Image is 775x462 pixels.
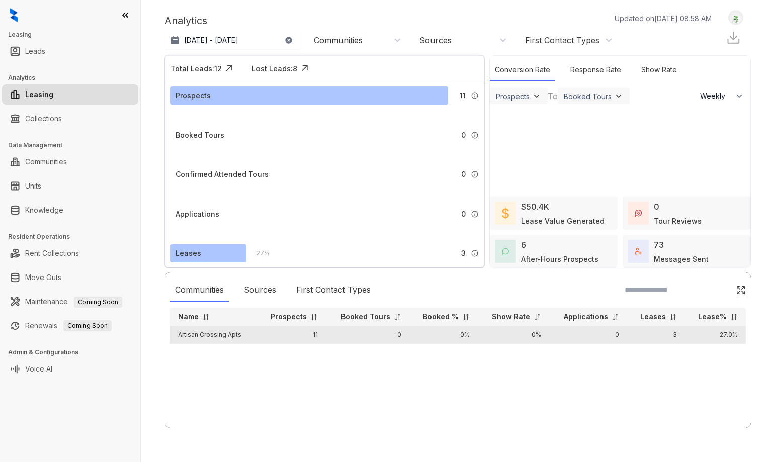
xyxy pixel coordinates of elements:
[2,359,138,379] li: Voice AI
[525,35,599,46] div: First Contact Types
[627,326,685,344] td: 3
[184,35,238,45] p: [DATE] - [DATE]
[25,109,62,129] a: Collections
[170,279,229,302] div: Communities
[549,326,627,344] td: 0
[170,326,256,344] td: Artisan Crossing Apts
[496,92,530,101] div: Prospects
[176,209,219,220] div: Applications
[326,326,409,344] td: 0
[502,207,509,219] img: LeaseValue
[178,312,199,322] p: Name
[534,313,541,321] img: sorting
[490,59,555,81] div: Conversion Rate
[564,312,608,322] p: Applications
[2,243,138,263] li: Rent Collections
[700,91,731,101] span: Weekly
[25,176,41,196] a: Units
[256,326,326,344] td: 11
[271,312,307,322] p: Prospects
[636,59,682,81] div: Show Rate
[10,8,18,22] img: logo
[698,312,727,322] p: Lease%
[564,92,612,101] div: Booked Tours
[25,200,63,220] a: Knowledge
[2,109,138,129] li: Collections
[612,313,619,321] img: sorting
[170,63,222,74] div: Total Leads: 12
[2,84,138,105] li: Leasing
[471,170,479,178] img: Info
[461,248,466,259] span: 3
[176,90,211,101] div: Prospects
[471,249,479,257] img: Info
[726,30,741,45] img: Download
[25,243,79,263] a: Rent Collections
[471,131,479,139] img: Info
[532,91,542,101] img: ViewFilterArrow
[471,91,479,100] img: Info
[291,279,376,302] div: First Contact Types
[176,169,269,180] div: Confirmed Attended Tours
[2,316,138,336] li: Renewals
[736,285,746,295] img: Click Icon
[614,91,624,101] img: ViewFilterArrow
[635,248,642,255] img: TotalFum
[419,35,452,46] div: Sources
[471,210,479,218] img: Info
[615,13,712,24] p: Updated on [DATE] 08:58 AM
[165,13,207,28] p: Analytics
[685,326,746,344] td: 27.0%
[394,313,401,321] img: sorting
[63,320,112,331] span: Coming Soon
[461,130,466,141] span: 0
[478,326,549,344] td: 0%
[8,348,140,357] h3: Admin & Configurations
[582,105,658,180] img: Loader
[8,30,140,39] h3: Leasing
[2,152,138,172] li: Communities
[2,200,138,220] li: Knowledge
[521,254,598,264] div: After-Hours Prospects
[640,312,666,322] p: Leases
[521,201,549,213] div: $50.4K
[635,210,642,217] img: TourReviews
[654,239,664,251] div: 73
[654,216,702,226] div: Tour Reviews
[423,312,459,322] p: Booked %
[314,35,363,46] div: Communities
[462,313,470,321] img: sorting
[8,141,140,150] h3: Data Management
[239,279,281,302] div: Sources
[730,313,738,321] img: sorting
[202,313,210,321] img: sorting
[461,209,466,220] span: 0
[461,169,466,180] span: 0
[25,359,52,379] a: Voice AI
[521,239,526,251] div: 6
[222,61,237,76] img: Click Icon
[341,312,390,322] p: Booked Tours
[694,87,750,105] button: Weekly
[2,41,138,61] li: Leads
[176,130,224,141] div: Booked Tours
[25,316,112,336] a: RenewalsComing Soon
[492,312,530,322] p: Show Rate
[654,201,659,213] div: 0
[297,61,312,76] img: Click Icon
[176,248,201,259] div: Leases
[565,59,626,81] div: Response Rate
[165,31,301,49] button: [DATE] - [DATE]
[25,41,45,61] a: Leads
[2,267,138,288] li: Move Outs
[2,176,138,196] li: Units
[8,232,140,241] h3: Resident Operations
[729,13,743,23] img: UserAvatar
[25,84,53,105] a: Leasing
[74,297,122,308] span: Coming Soon
[669,313,677,321] img: sorting
[2,292,138,312] li: Maintenance
[460,90,466,101] span: 11
[548,90,558,102] div: To
[654,254,709,264] div: Messages Sent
